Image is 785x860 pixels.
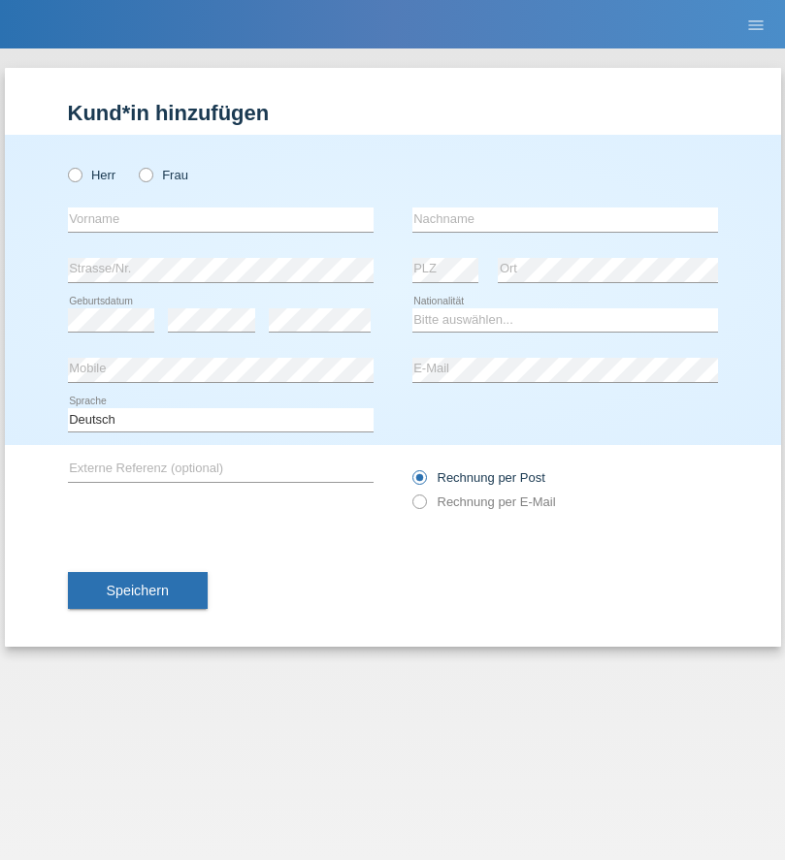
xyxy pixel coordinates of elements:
[139,168,151,180] input: Frau
[68,572,208,609] button: Speichern
[412,470,545,485] label: Rechnung per Post
[107,583,169,598] span: Speichern
[746,16,766,35] i: menu
[68,168,81,180] input: Herr
[68,168,116,182] label: Herr
[139,168,188,182] label: Frau
[412,494,425,519] input: Rechnung per E-Mail
[736,18,775,30] a: menu
[412,470,425,494] input: Rechnung per Post
[412,494,556,509] label: Rechnung per E-Mail
[68,101,718,125] h1: Kund*in hinzufügen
